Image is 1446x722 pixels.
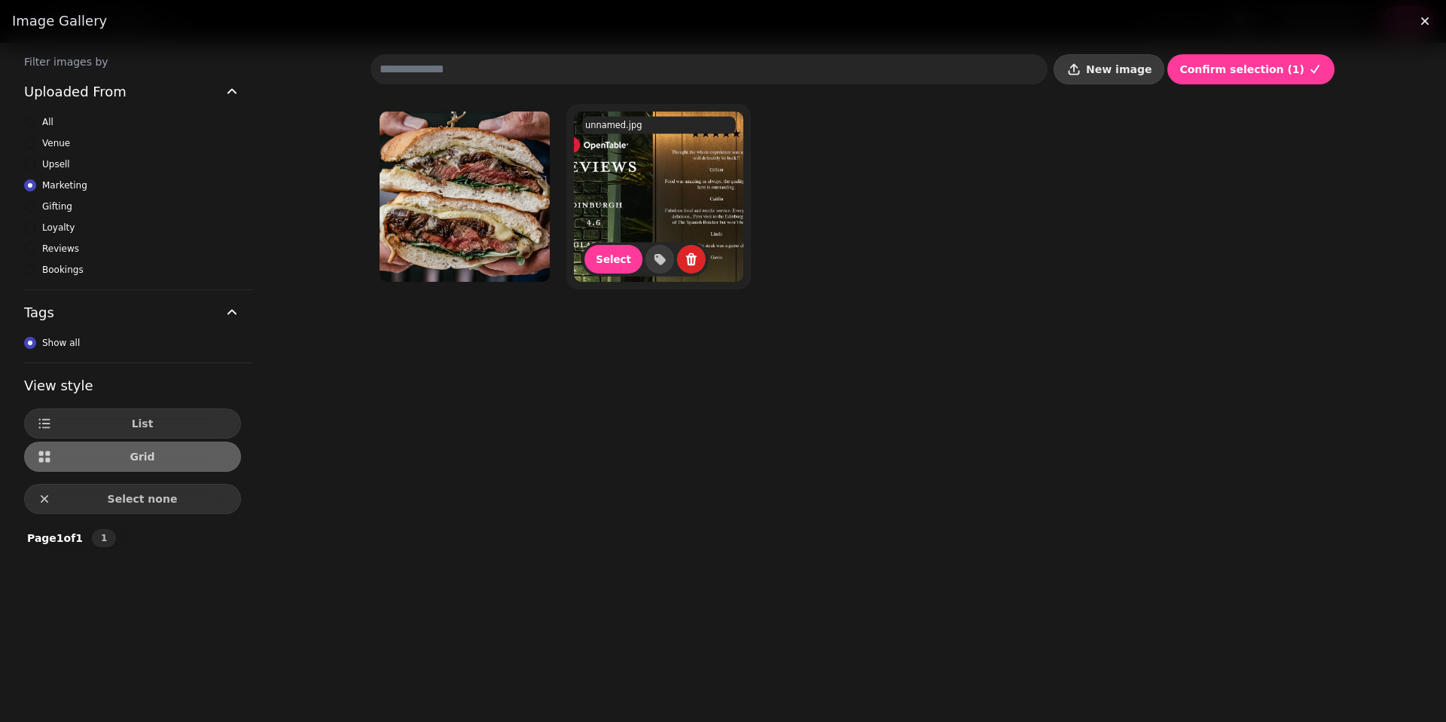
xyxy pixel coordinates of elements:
[596,254,631,264] span: Select
[676,245,705,274] button: delete
[56,494,228,504] span: Select none
[585,119,642,130] p: unnamed.jpg
[42,178,87,193] span: Marketing
[12,12,1434,30] h3: Image gallery
[21,531,89,546] p: Page 1 of 1
[24,484,241,514] button: Select none
[12,54,253,69] label: Filter images by
[42,220,75,235] span: Loyalty
[24,290,241,335] button: Tags
[584,245,642,274] button: Select
[56,451,228,462] span: Grid
[380,112,550,282] img: BS Lunch SandwIch_.jpg
[24,115,241,289] div: Uploaded From
[92,529,116,547] button: 1
[42,335,80,350] span: Show all
[24,408,241,439] button: List
[42,199,72,214] span: Gifting
[42,262,84,277] span: Bookings
[42,241,79,256] span: Reviews
[42,136,70,151] span: Venue
[24,442,241,472] button: Grid
[24,69,241,115] button: Uploaded From
[1086,64,1152,75] span: New image
[42,157,70,172] span: Upsell
[56,418,228,429] span: List
[1054,54,1164,84] button: New image
[1167,54,1335,84] button: Confirm selection (1)
[42,115,53,130] span: All
[574,112,744,282] img: unnamed.jpg
[24,335,241,363] div: Tags
[98,534,110,543] span: 1
[92,529,116,547] nav: Pagination
[24,375,241,396] h3: View style
[1179,64,1304,75] span: Confirm selection ( 1 )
